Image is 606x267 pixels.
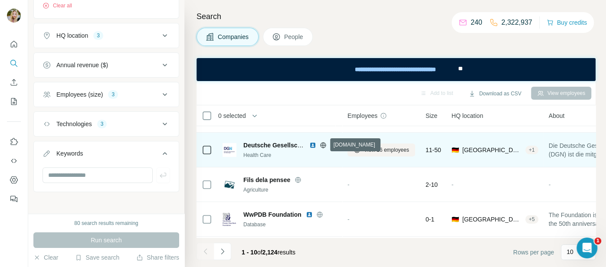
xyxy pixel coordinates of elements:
[594,238,601,244] span: 1
[97,120,107,128] div: 3
[108,91,118,98] div: 3
[471,17,482,28] p: 240
[462,215,522,224] span: [GEOGRAPHIC_DATA], Borken
[33,253,58,262] button: Clear
[347,143,415,156] button: View 16 employees
[34,114,179,134] button: Technologies3
[513,248,554,257] span: Rows per page
[136,253,179,262] button: Share filters
[525,215,538,223] div: + 5
[218,111,246,120] span: 0 selected
[452,111,483,120] span: HQ location
[426,111,437,120] span: Size
[223,212,236,226] img: Logo of WwPDB Foundation
[462,146,522,154] span: [GEOGRAPHIC_DATA], [GEOGRAPHIC_DATA]
[306,211,313,218] img: LinkedIn logo
[7,55,21,71] button: Search
[56,61,108,69] div: Annual revenue ($)
[243,221,337,228] div: Database
[197,58,596,81] iframe: Banner
[525,146,538,154] div: + 1
[93,32,103,39] div: 3
[7,36,21,52] button: Quick start
[426,215,434,224] span: 0-1
[34,143,179,167] button: Keywords
[309,142,316,149] img: LinkedIn logo
[347,111,377,120] span: Employees
[547,16,587,29] button: Buy credits
[549,181,551,188] span: -
[501,17,532,28] p: 2,322,937
[452,215,459,224] span: 🇩🇪
[7,134,21,150] button: Use Surfe on LinkedIn
[74,219,138,227] div: 80 search results remaining
[7,94,21,109] button: My lists
[243,142,364,149] span: Deutsche Gesellschaft für Neurologie e.V.
[452,181,454,188] span: -
[243,210,301,219] span: WwPDB Foundation
[347,216,350,223] span: -
[242,249,295,256] span: results
[223,178,236,192] img: Logo of Fils dela pensee
[347,181,350,188] span: -
[257,249,262,256] span: of
[462,87,527,100] button: Download as CSV
[364,146,409,154] span: View 16 employees
[34,55,179,75] button: Annual revenue ($)
[7,9,21,23] img: Avatar
[426,180,438,189] span: 2-10
[243,176,290,184] span: Fils dela pensee
[262,249,278,256] span: 2,124
[218,33,249,41] span: Companies
[7,191,21,207] button: Feedback
[214,243,231,260] button: Navigate to next page
[577,238,597,258] iframe: Intercom live chat
[7,153,21,169] button: Use Surfe API
[242,249,257,256] span: 1 - 10
[43,2,72,10] button: Clear all
[549,111,565,120] span: About
[243,186,337,194] div: Agriculture
[567,247,573,256] p: 10
[7,75,21,90] button: Enrich CSV
[284,33,304,41] span: People
[7,172,21,188] button: Dashboard
[197,10,596,23] h4: Search
[34,84,179,105] button: Employees (size)3
[452,146,459,154] span: 🇩🇪
[56,31,88,40] div: HQ location
[34,25,179,46] button: HQ location3
[426,146,441,154] span: 11-50
[223,143,236,157] img: Logo of Deutsche Gesellschaft für Neurologie e.V.
[75,253,119,262] button: Save search
[56,90,103,99] div: Employees (size)
[243,151,337,159] div: Health Care
[56,149,83,158] div: Keywords
[56,120,92,128] div: Technologies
